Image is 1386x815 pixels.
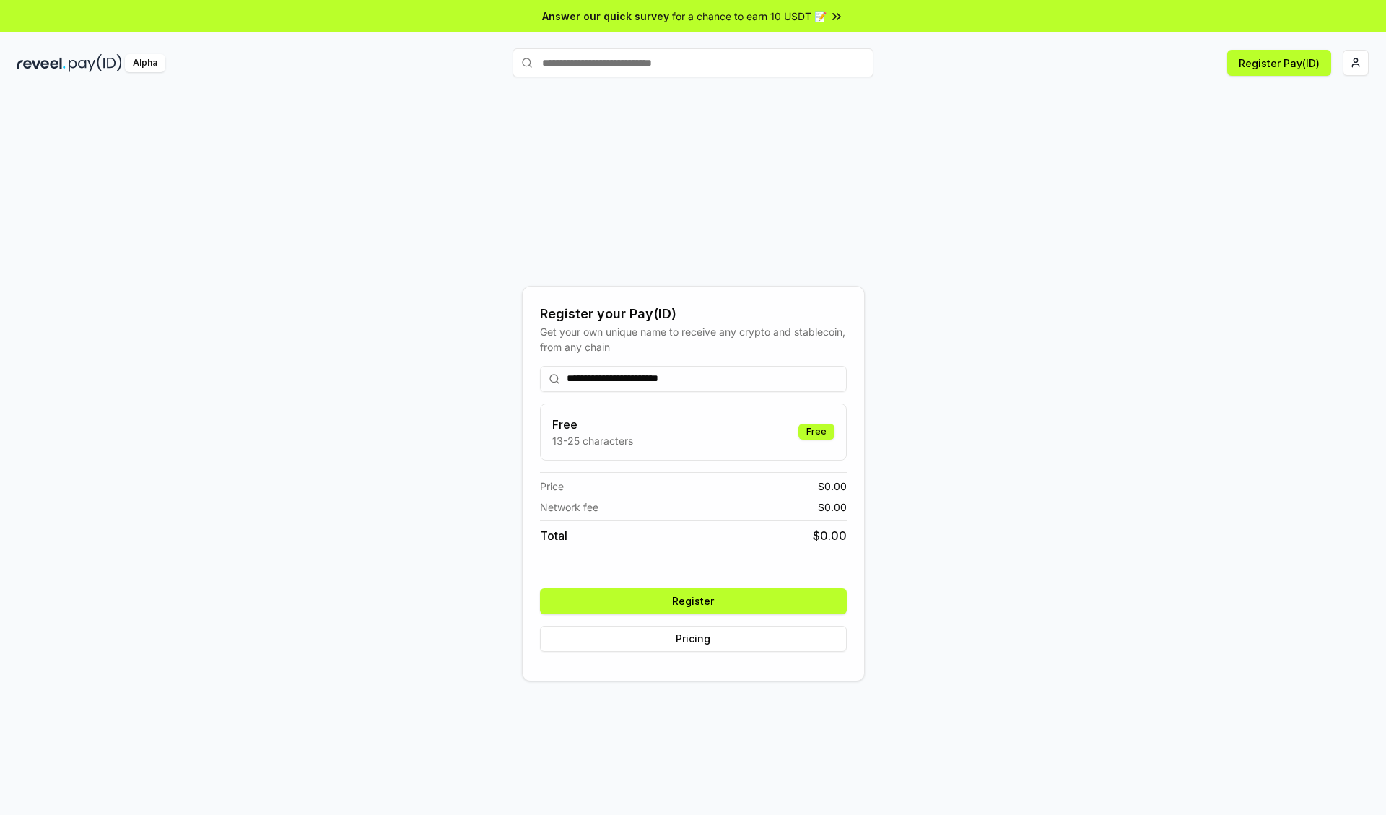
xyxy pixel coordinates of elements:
[69,54,122,72] img: pay_id
[1227,50,1331,76] button: Register Pay(ID)
[540,324,847,354] div: Get your own unique name to receive any crypto and stablecoin, from any chain
[540,479,564,494] span: Price
[818,500,847,515] span: $ 0.00
[540,500,598,515] span: Network fee
[672,9,827,24] span: for a chance to earn 10 USDT 📝
[818,479,847,494] span: $ 0.00
[540,626,847,652] button: Pricing
[125,54,165,72] div: Alpha
[17,54,66,72] img: reveel_dark
[552,433,633,448] p: 13-25 characters
[798,424,834,440] div: Free
[540,527,567,544] span: Total
[540,588,847,614] button: Register
[552,416,633,433] h3: Free
[542,9,669,24] span: Answer our quick survey
[813,527,847,544] span: $ 0.00
[540,304,847,324] div: Register your Pay(ID)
